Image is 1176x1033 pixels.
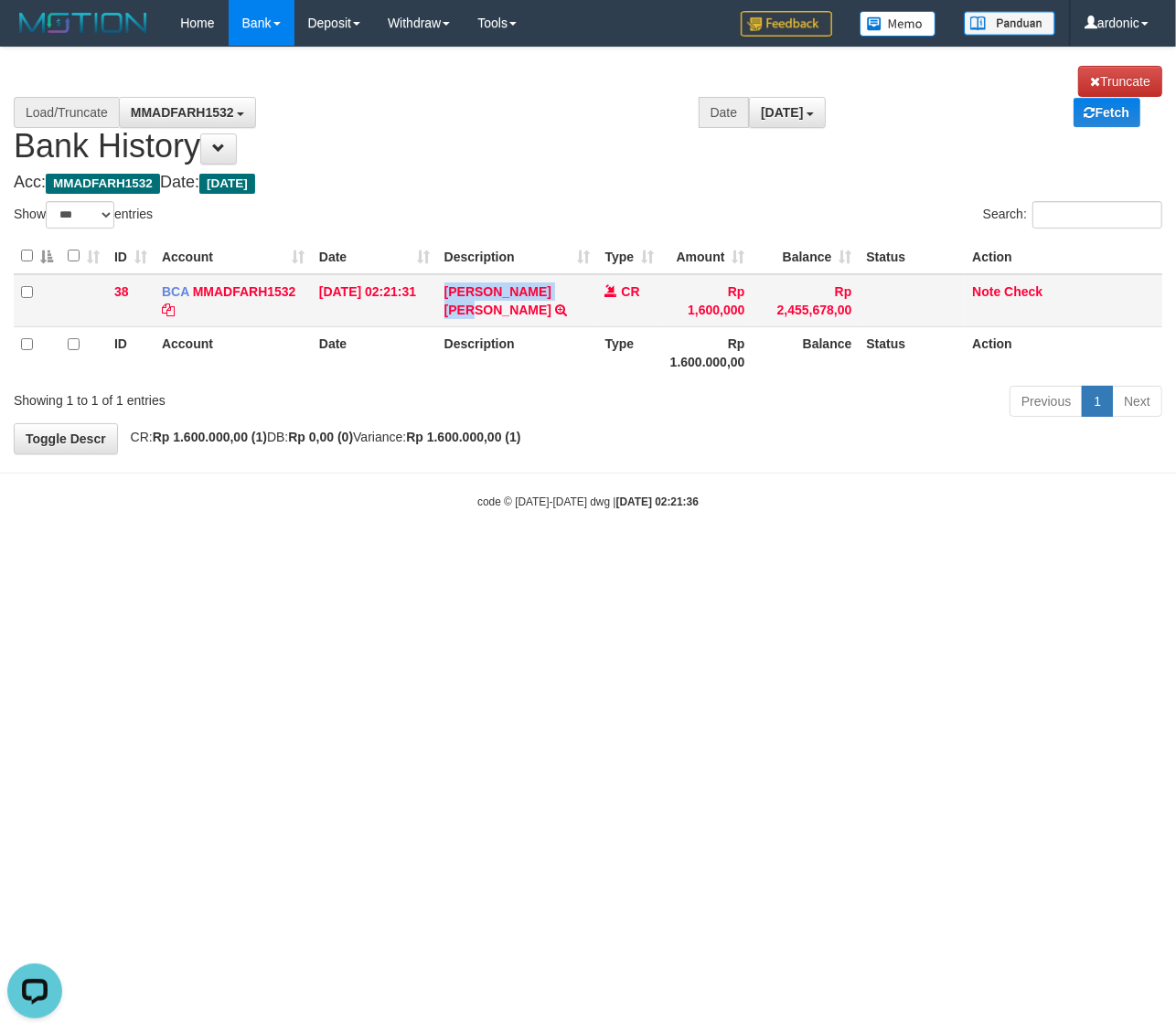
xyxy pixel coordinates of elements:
[972,284,1000,299] a: Note
[155,239,312,274] th: Account: activate to sort column ascending
[14,9,153,37] img: MOTION_logo.png
[312,239,437,274] th: Date: activate to sort column ascending
[1004,284,1042,299] a: Check
[444,284,551,317] a: [PERSON_NAME] [PERSON_NAME]
[7,7,62,62] button: Open LiveChat chat widget
[749,97,826,128] button: [DATE]
[119,97,257,128] button: MMADFARH1532
[983,201,1162,229] label: Search:
[162,284,189,299] span: BCA
[193,284,296,299] a: MMADFARH1532
[153,430,267,444] strong: Rp 1.600.000,00 (1)
[860,11,936,37] img: Button%20Memo.svg
[60,239,107,274] th: : activate to sort column ascending
[753,239,860,274] th: Balance: activate to sort column ascending
[1074,98,1140,127] a: Fetch
[1010,386,1083,417] a: Previous
[965,239,1162,274] th: Action
[14,97,119,128] div: Load/Truncate
[122,430,521,444] span: CR: DB: Variance:
[312,274,437,327] td: [DATE] 02:21:31
[114,284,129,299] span: 38
[616,495,699,508] strong: [DATE] 02:21:36
[199,174,255,194] span: [DATE]
[14,174,1162,192] h4: Acc: Date:
[1082,386,1113,417] a: 1
[437,239,598,274] th: Description: activate to sort column ascending
[621,284,639,299] span: CR
[761,105,803,120] span: [DATE]
[288,430,353,444] strong: Rp 0,00 (0)
[753,274,860,327] td: Rp 2,455,678,00
[662,239,753,274] th: Amount: activate to sort column ascending
[46,174,160,194] span: MMADFARH1532
[598,326,662,378] th: Type
[965,326,1162,378] th: Action
[14,423,118,454] a: Toggle Descr
[662,274,753,327] td: Rp 1,600,000
[14,66,1162,165] h1: Bank History
[477,495,699,508] small: code © [DATE]-[DATE] dwg |
[1078,66,1162,97] a: Truncate
[859,239,965,274] th: Status
[1112,386,1162,417] a: Next
[162,303,175,317] a: Copy MMADFARH1532 to clipboard
[406,430,520,444] strong: Rp 1.600.000,00 (1)
[741,11,832,37] img: Feedback.jpg
[155,326,312,378] th: Account
[662,326,753,378] th: Rp 1.600.000,00
[699,97,750,128] div: Date
[859,326,965,378] th: Status
[964,11,1055,36] img: panduan.png
[107,326,155,378] th: ID
[598,239,662,274] th: Type: activate to sort column ascending
[14,384,476,410] div: Showing 1 to 1 of 1 entries
[46,201,114,229] select: Showentries
[753,326,860,378] th: Balance
[312,326,437,378] th: Date
[14,239,60,274] th: : activate to sort column descending
[14,201,153,229] label: Show entries
[1032,201,1162,229] input: Search:
[131,105,234,120] span: MMADFARH1532
[437,326,598,378] th: Description
[107,239,155,274] th: ID: activate to sort column ascending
